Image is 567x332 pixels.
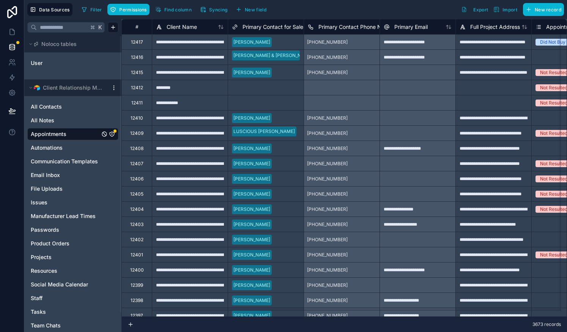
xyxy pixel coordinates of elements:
a: Resources [31,267,100,275]
span: Issues [31,199,47,206]
a: Manufacturer Lead Times [31,212,100,220]
span: New field [245,7,266,13]
div: Email Inbox [27,169,118,181]
span: Communication Templates [31,158,98,165]
span: [PHONE_NUMBER] [307,313,348,319]
span: K [98,25,103,30]
a: User [31,59,92,67]
div: Team Chats [27,319,118,332]
div: All Contacts [27,101,118,113]
div: Projects [27,251,118,263]
a: Communication Templates [31,158,100,165]
div: [PERSON_NAME] [233,39,270,46]
button: Export [458,3,491,16]
div: 12402 [130,237,143,243]
div: Tasks [27,306,118,318]
span: [PHONE_NUMBER] [307,54,348,60]
span: Primary Email [394,23,428,31]
div: [PERSON_NAME] & [PERSON_NAME] [233,52,312,59]
a: Appointments [31,130,100,138]
div: 12400 [130,267,144,273]
div: [PERSON_NAME] [233,221,270,228]
div: 12401 [131,252,143,258]
a: Email Inbox [31,171,100,179]
span: User [31,59,43,67]
div: [PERSON_NAME] [233,175,270,182]
div: [PERSON_NAME] [233,115,270,122]
div: All Notes [27,114,118,126]
a: All Notes [31,117,100,124]
a: Product Orders [31,240,100,247]
span: [PHONE_NUMBER] [307,237,348,243]
span: Email Inbox [31,171,60,179]
span: [PHONE_NUMBER] [307,176,348,182]
span: Social Media Calendar [31,281,88,288]
span: Automations [31,144,63,152]
a: All Contacts [31,103,100,111]
button: Filter [79,4,105,15]
div: Issues [27,196,118,209]
span: Staff [31,294,43,302]
span: Syncing [209,7,227,13]
div: Resources [27,265,118,277]
div: 12411 [131,100,143,106]
div: [PERSON_NAME] [233,191,270,198]
button: Airtable LogoClient Relationship Management [27,82,108,93]
a: Syncing [197,4,233,15]
div: Appointments [27,128,118,140]
span: [PHONE_NUMBER] [307,115,348,121]
span: Projects [31,253,52,261]
div: 12417 [131,39,143,45]
span: [PHONE_NUMBER] [307,130,348,136]
a: File Uploads [31,185,100,193]
span: Client Relationship Management [43,84,104,92]
a: Tasks [31,308,100,316]
span: New record [535,7,561,13]
span: [PHONE_NUMBER] [307,70,348,76]
span: [PHONE_NUMBER] [307,297,348,304]
span: Manufacturer Lead Times [31,212,96,220]
span: Primary Contact Phone Number [318,23,397,31]
div: Product Orders [27,237,118,250]
span: Full Project Address [470,23,520,31]
div: [PERSON_NAME] [233,69,270,76]
a: Staff [31,294,100,302]
div: LUSCIOUS [PERSON_NAME] [233,128,295,135]
div: User [27,57,118,69]
a: Passwords [31,226,100,234]
span: [PHONE_NUMBER] [307,282,348,288]
span: [PHONE_NUMBER] [307,145,348,152]
div: Did Not Buy [540,39,565,46]
span: Passwords [31,226,59,234]
span: Permissions [119,7,146,13]
div: [PERSON_NAME] [233,282,270,289]
button: Noloco tables [27,39,114,49]
span: Find column [164,7,192,13]
span: Appointments [31,130,66,138]
div: 12412 [131,85,143,91]
a: New record [520,3,564,16]
div: 12415 [131,70,143,76]
span: All Contacts [31,103,62,111]
div: Automations [27,142,118,154]
span: Primary Contact for Sales Appt [243,23,320,31]
div: 12403 [130,221,143,228]
span: [PHONE_NUMBER] [307,267,348,273]
div: Staff [27,292,118,304]
div: # [128,24,146,30]
div: 12397 [131,313,143,319]
div: Social Media Calendar [27,278,118,291]
span: Noloco tables [41,40,77,48]
div: Manufacturer Lead Times [27,210,118,222]
div: [PERSON_NAME] [233,267,270,274]
div: [PERSON_NAME] [233,312,270,319]
span: Team Chats [31,322,61,329]
div: [PERSON_NAME] [233,236,270,243]
span: Tasks [31,308,46,316]
span: Import [502,7,517,13]
div: Communication Templates [27,155,118,168]
a: Social Media Calendar [31,281,100,288]
button: New field [233,4,269,15]
span: File Uploads [31,185,63,193]
div: 12399 [131,282,143,288]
